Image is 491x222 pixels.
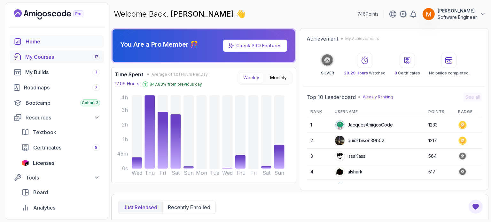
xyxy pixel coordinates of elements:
[394,71,397,75] span: 8
[33,188,48,196] span: Board
[121,95,128,101] tspan: 4h
[26,114,100,121] div: Resources
[464,93,482,102] button: See all
[363,95,393,100] p: Weekly Ranking
[123,203,157,211] p: Just released
[307,133,331,149] td: 2
[172,170,180,176] tspan: Sat
[307,107,331,117] th: Rank
[171,9,236,19] span: [PERSON_NAME]
[10,96,104,109] a: bootcamp
[425,133,454,149] td: 1217
[10,81,104,94] a: roadmaps
[210,170,219,176] tspan: Tue
[196,170,207,176] tspan: Mon
[344,71,368,75] span: 20.29 Hours
[26,174,100,181] div: Tools
[425,180,454,195] td: 467
[24,84,100,91] div: Roadmaps
[114,9,245,19] p: Welcome Back,
[335,136,345,145] img: user profile image
[132,170,142,176] tspan: Wed
[18,201,104,214] a: analytics
[122,166,128,172] tspan: 0s
[95,145,97,150] span: 8
[423,8,435,20] img: user profile image
[95,85,97,90] span: 7
[25,53,100,61] div: My Courses
[96,70,97,75] span: 1
[357,11,378,17] p: 746 Points
[307,35,338,42] h2: Achievement
[262,170,271,176] tspan: Sat
[10,112,104,123] button: Resources
[122,136,128,142] tspan: 1h
[307,164,331,180] td: 4
[82,100,98,105] span: Cohort 3
[160,170,166,176] tspan: Fri
[429,71,469,76] p: No builds completed
[307,93,356,101] h2: Top 10 Leaderboard
[184,170,194,176] tspan: Sun
[266,72,291,83] button: Monthly
[33,144,61,151] span: Certificates
[168,203,210,211] p: Recently enrolled
[10,50,104,63] a: courses
[150,82,202,87] p: 847.83 % from previous day
[26,38,100,45] div: Home
[223,40,287,52] a: Check PRO Features
[10,35,104,48] a: home
[335,151,345,161] img: user profile image
[10,66,104,79] a: builds
[10,172,104,183] button: Tools
[222,170,233,176] tspan: Wed
[14,9,98,19] a: Landing page
[335,182,371,193] div: Apply5489
[120,40,198,49] p: You Are a Pro Member 🎊
[422,8,486,20] button: user profile image[PERSON_NAME]Software Engineer
[438,8,477,14] p: [PERSON_NAME]
[18,126,104,139] a: textbook
[438,14,477,20] p: Software Engineer
[152,72,208,77] span: Average of 1.01 Hours Per Day
[18,141,104,154] a: certificates
[454,107,482,117] th: Badge
[335,167,362,177] div: alshark
[335,151,365,161] div: IssaKass
[18,186,104,199] a: board
[275,170,284,176] tspan: Sun
[33,204,55,211] span: Analytics
[162,201,215,214] button: Recently enrolled
[115,80,139,87] p: 12.09 Hours
[335,183,345,192] img: user profile image
[33,159,54,167] span: Licenses
[25,68,100,76] div: My Builds
[335,120,393,130] div: JacquesAmigosCode
[344,71,386,76] p: Watched
[425,149,454,164] td: 564
[26,99,100,107] div: Bootcamp
[307,180,331,195] td: 5
[321,71,334,76] p: SILVER
[117,151,128,157] tspan: 45m
[33,128,56,136] span: Textbook
[345,36,379,41] p: My Achievements
[236,9,245,19] span: 👋
[21,160,29,166] img: jetbrains icon
[307,149,331,164] td: 3
[236,170,245,176] tspan: Thu
[425,117,454,133] td: 1233
[18,157,104,169] a: licenses
[239,72,263,83] button: Weekly
[331,107,425,117] th: Username
[94,54,98,59] span: 17
[250,170,257,176] tspan: Fri
[335,135,384,146] div: quickbison39b02
[122,122,128,128] tspan: 2h
[394,71,420,76] p: Certificates
[425,164,454,180] td: 517
[118,201,162,214] button: Just released
[335,167,345,177] img: user profile image
[122,107,128,113] tspan: 3h
[236,43,282,48] a: Check PRO Features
